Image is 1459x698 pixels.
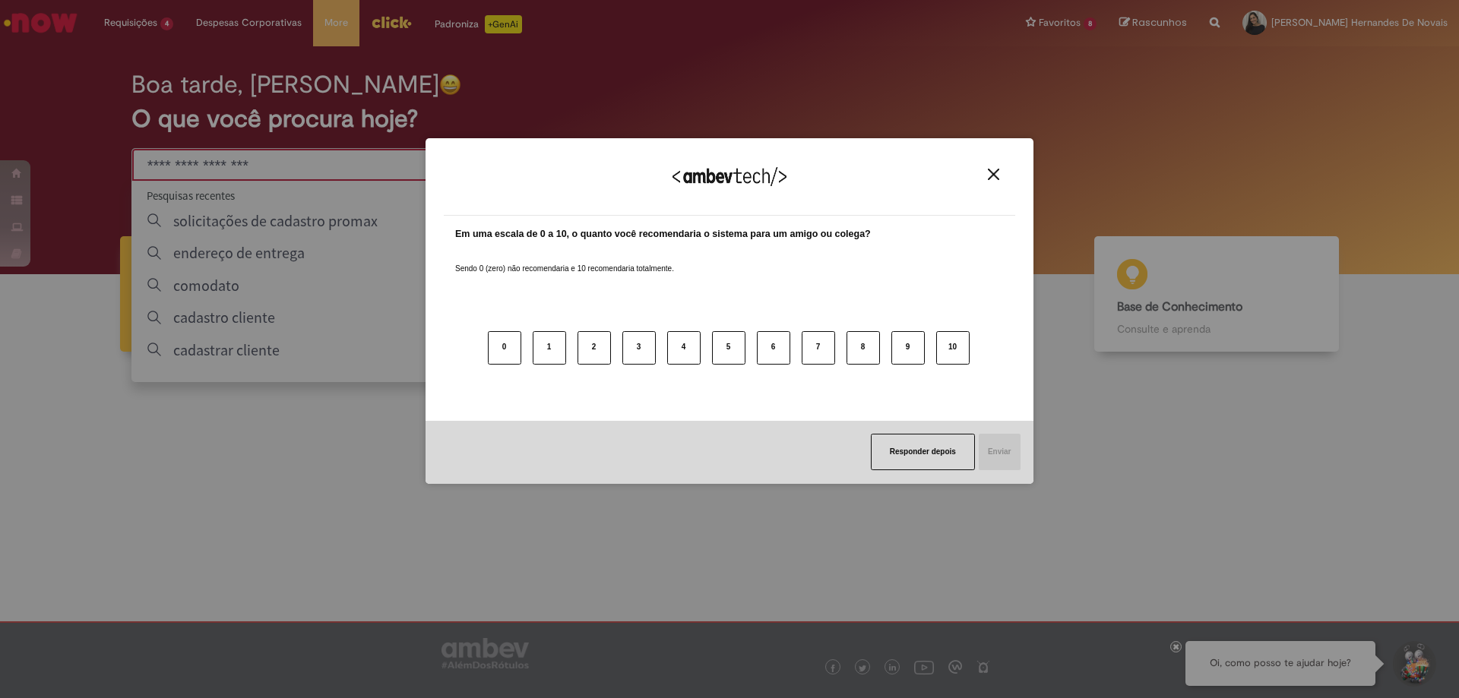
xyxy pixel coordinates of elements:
button: 6 [757,331,790,365]
button: 10 [936,331,970,365]
button: 7 [802,331,835,365]
button: 2 [578,331,611,365]
button: Close [983,168,1004,181]
button: 8 [847,331,880,365]
img: Close [988,169,999,180]
img: Logo Ambevtech [673,167,786,186]
button: 1 [533,331,566,365]
button: 5 [712,331,745,365]
label: Sendo 0 (zero) não recomendaria e 10 recomendaria totalmente. [455,245,674,274]
button: 9 [891,331,925,365]
button: 4 [667,331,701,365]
button: Responder depois [871,434,975,470]
button: 0 [488,331,521,365]
label: Em uma escala de 0 a 10, o quanto você recomendaria o sistema para um amigo ou colega? [455,227,871,242]
button: 3 [622,331,656,365]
